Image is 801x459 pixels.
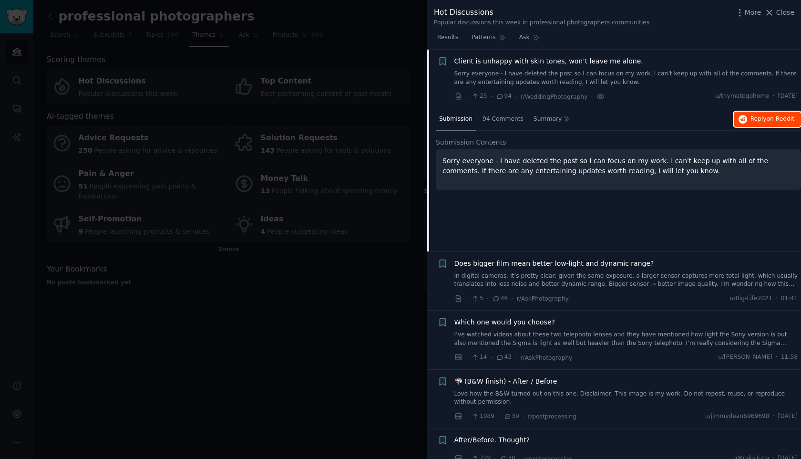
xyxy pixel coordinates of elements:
[778,412,798,421] span: [DATE]
[442,156,794,176] p: Sorry everyone - I have deleted the post so I can focus on my work. I can't keep up with all of t...
[434,7,649,19] div: Hot Discussions
[503,412,519,421] span: 39
[519,33,530,42] span: Ask
[434,19,649,27] div: Popular discussions this week in professional photographers communities
[454,435,530,445] a: After/Before. Thought?
[776,294,778,303] span: ·
[498,411,500,421] span: ·
[734,112,801,127] button: Replyon Reddit
[471,353,487,362] span: 14
[496,353,512,362] span: 43
[718,353,772,362] span: u/[PERSON_NAME]
[517,295,569,302] span: r/AskPhotography
[528,413,576,420] span: r/postprocessing
[434,30,462,50] a: Results
[715,92,769,101] span: u/thymetogohome
[468,30,509,50] a: Patterns
[516,30,543,50] a: Ask
[491,92,493,102] span: ·
[466,411,468,421] span: ·
[454,390,798,407] a: Love how the B&W turned out on this one. Disclaimer: This image is my work. Do not repost, reuse,...
[472,33,495,42] span: Patterns
[436,137,506,147] span: Submission Contents
[437,33,458,42] span: Results
[496,92,512,101] span: 94
[750,115,794,124] span: Reply
[471,412,494,421] span: 1089
[454,317,555,327] a: Which one would you choose?
[454,259,654,269] a: Does bigger film mean better low-light and dynamic range?
[454,70,798,86] a: Sorry everyone - I have deleted the post so I can focus on my work. I can't keep up with all of t...
[521,355,573,361] span: r/AskPhotography
[773,92,775,101] span: ·
[471,92,487,101] span: 25
[454,376,557,386] a: 🦈 (B&W finish) - After / Before
[487,293,489,303] span: ·
[773,412,775,421] span: ·
[534,115,562,124] span: Summary
[781,294,798,303] span: 01:41
[776,8,794,18] span: Close
[454,272,798,289] a: In digital cameras, it’s pretty clear: given the same exposure, a larger sensor captures more tot...
[483,115,524,124] span: 94 Comments
[439,115,472,124] span: Submission
[466,353,468,363] span: ·
[492,294,508,303] span: 46
[591,92,593,102] span: ·
[730,294,772,303] span: u/Big-Life2021
[454,56,643,66] a: Client is unhappy with skin tones, won’t leave me alone.
[491,353,493,363] span: ·
[705,412,770,421] span: u/jimmydean6969698
[778,92,798,101] span: [DATE]
[515,92,517,102] span: ·
[454,331,798,347] a: I’ve watched videos about these two telephoto lenses and they have mentioned how light the Sony v...
[511,293,513,303] span: ·
[466,92,468,102] span: ·
[764,8,794,18] button: Close
[781,353,798,362] span: 11:58
[466,293,468,303] span: ·
[776,353,778,362] span: ·
[471,294,483,303] span: 5
[767,115,794,122] span: on Reddit
[523,411,524,421] span: ·
[521,94,588,100] span: r/WeddingPhotography
[735,8,761,18] button: More
[745,8,761,18] span: More
[515,353,517,363] span: ·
